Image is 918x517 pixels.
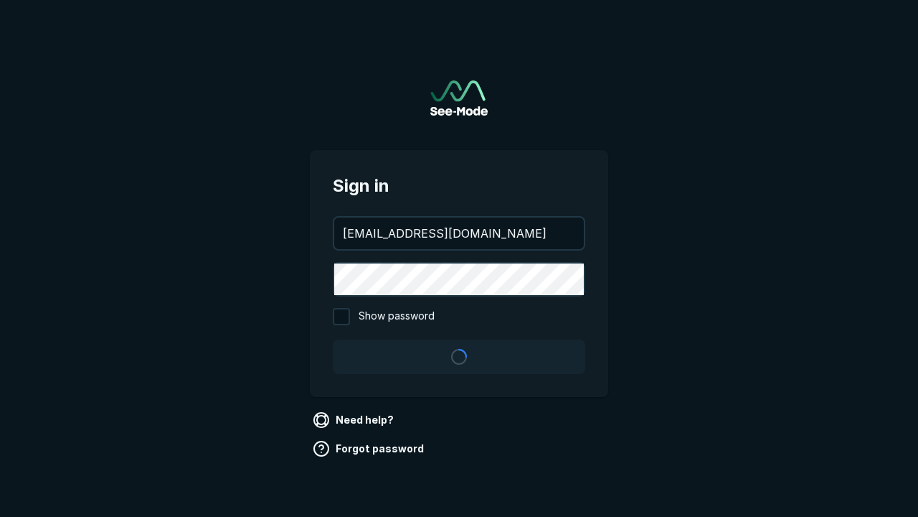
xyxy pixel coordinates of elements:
img: See-Mode Logo [430,80,488,116]
a: Forgot password [310,437,430,460]
a: Go to sign in [430,80,488,116]
span: Show password [359,308,435,325]
a: Need help? [310,409,399,432]
span: Sign in [333,173,585,199]
input: your@email.com [334,218,584,249]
